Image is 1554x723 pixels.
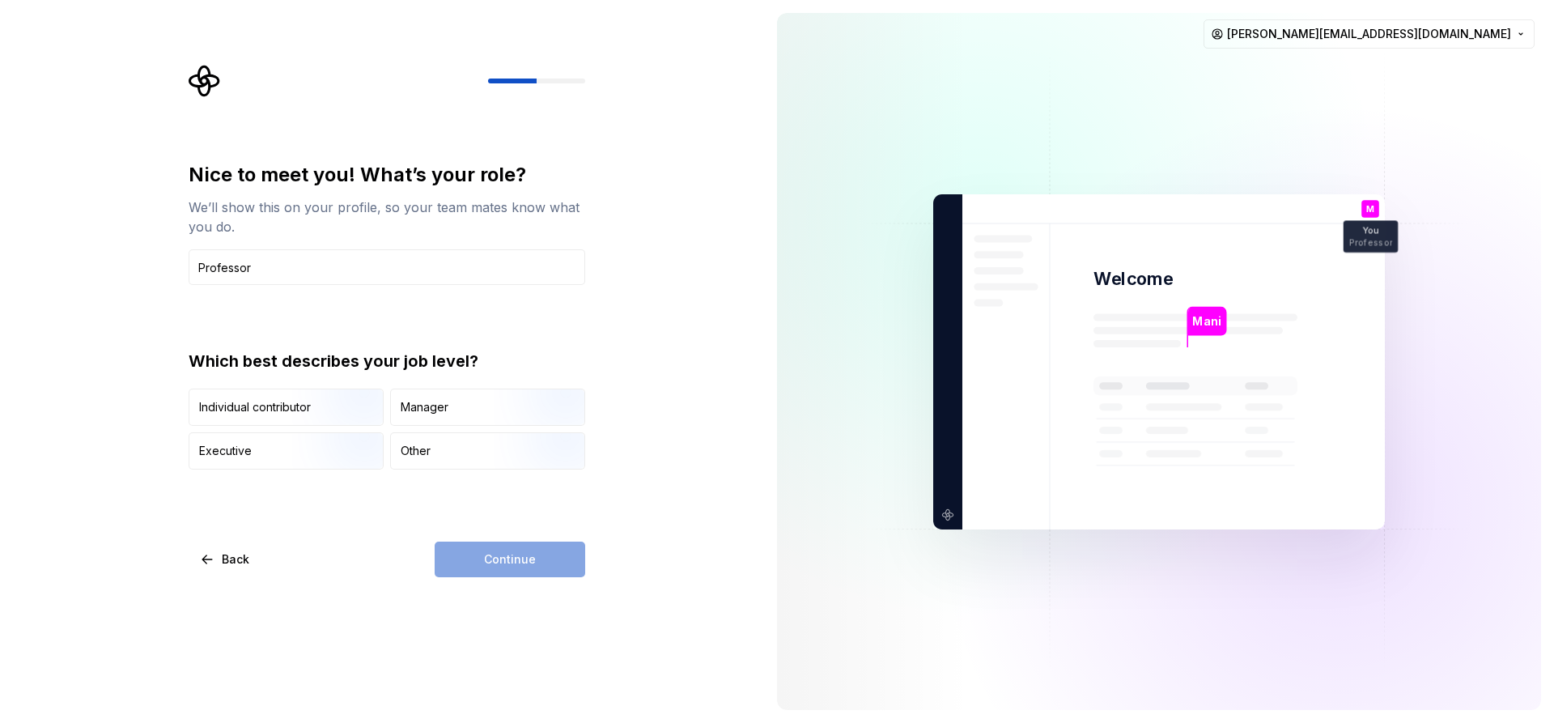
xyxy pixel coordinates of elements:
div: Other [401,443,431,459]
p: Mani [1192,312,1221,330]
div: Executive [199,443,252,459]
div: Individual contributor [199,399,311,415]
p: Professor [1348,238,1391,247]
span: Back [222,551,249,568]
button: [PERSON_NAME][EMAIL_ADDRESS][DOMAIN_NAME] [1204,19,1535,49]
div: We’ll show this on your profile, so your team mates know what you do. [189,198,585,236]
span: [PERSON_NAME][EMAIL_ADDRESS][DOMAIN_NAME] [1227,26,1511,42]
p: You [1362,226,1378,235]
p: Welcome [1093,267,1173,291]
div: Which best describes your job level? [189,350,585,372]
svg: Supernova Logo [189,65,221,97]
button: Back [189,542,263,577]
input: Job title [189,249,585,285]
p: M [1366,204,1374,213]
div: Nice to meet you! What’s your role? [189,162,585,188]
div: Manager [401,399,448,415]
